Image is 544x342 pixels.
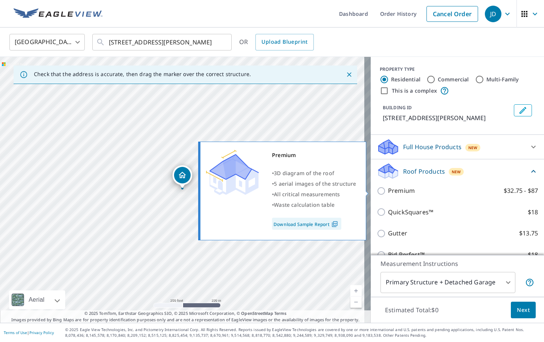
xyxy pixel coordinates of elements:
p: Roof Products [403,167,445,176]
p: Premium [388,186,415,195]
p: Estimated Total: $0 [379,302,445,318]
div: JD [485,6,501,22]
p: Full House Products [403,142,461,151]
img: EV Logo [14,8,102,20]
p: Check that the address is accurate, then drag the marker over the correct structure. [34,71,251,78]
p: QuickSquares™ [388,208,433,217]
div: Aerial [9,290,65,309]
span: New [452,169,461,175]
p: BUILDING ID [383,104,412,111]
button: Next [511,302,536,319]
div: Primary Structure + Detached Garage [380,272,515,293]
span: New [468,145,478,151]
p: | [4,330,54,335]
a: OpenStreetMap [241,310,273,316]
a: Current Level 17, Zoom In [350,285,362,296]
div: Roof ProductsNew [377,162,538,180]
label: Residential [391,76,420,83]
span: © 2025 TomTom, Earthstar Geographics SIO, © 2025 Microsoft Corporation, © [84,310,287,317]
p: $18 [528,208,538,217]
span: Your report will include the primary structure and a detached garage if one exists. [525,278,534,287]
label: Commercial [438,76,469,83]
span: Waste calculation table [274,201,335,208]
p: $18 [528,250,538,260]
div: • [272,168,356,179]
label: Multi-Family [486,76,519,83]
img: Premium [206,150,259,195]
a: Terms [274,310,287,316]
span: 5 aerial images of the structure [274,180,356,187]
p: © 2025 Eagle View Technologies, Inc. and Pictometry International Corp. All Rights Reserved. Repo... [65,327,540,338]
div: Full House ProductsNew [377,138,538,156]
p: $32.75 - $87 [504,186,538,195]
label: This is a complex [392,87,437,95]
div: • [272,200,356,210]
div: • [272,189,356,200]
div: PROPERTY TYPE [380,66,535,73]
button: Edit building 1 [514,104,532,116]
span: All critical measurements [274,191,340,198]
div: Dropped pin, building 1, Residential property, 1216 Monica Dr Allen, TX 75013 [173,165,192,189]
a: Privacy Policy [29,330,54,335]
div: Aerial [26,290,47,309]
a: Upload Blueprint [255,34,313,50]
a: Cancel Order [426,6,478,22]
p: Gutter [388,229,407,238]
div: OR [239,34,314,50]
span: Upload Blueprint [261,37,307,47]
div: [GEOGRAPHIC_DATA] [9,32,85,53]
div: • [272,179,356,189]
p: $13.75 [519,229,538,238]
p: [STREET_ADDRESS][PERSON_NAME] [383,113,511,122]
div: Premium [272,150,356,160]
a: Terms of Use [4,330,27,335]
p: Measurement Instructions [380,259,534,268]
a: Current Level 17, Zoom Out [350,296,362,308]
p: Bid Perfect™ [388,250,425,260]
a: Download Sample Report [272,218,341,230]
span: 3D diagram of the roof [274,169,334,177]
span: Next [517,305,530,315]
img: Pdf Icon [330,221,340,227]
button: Close [344,70,354,79]
input: Search by address or latitude-longitude [109,32,216,53]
